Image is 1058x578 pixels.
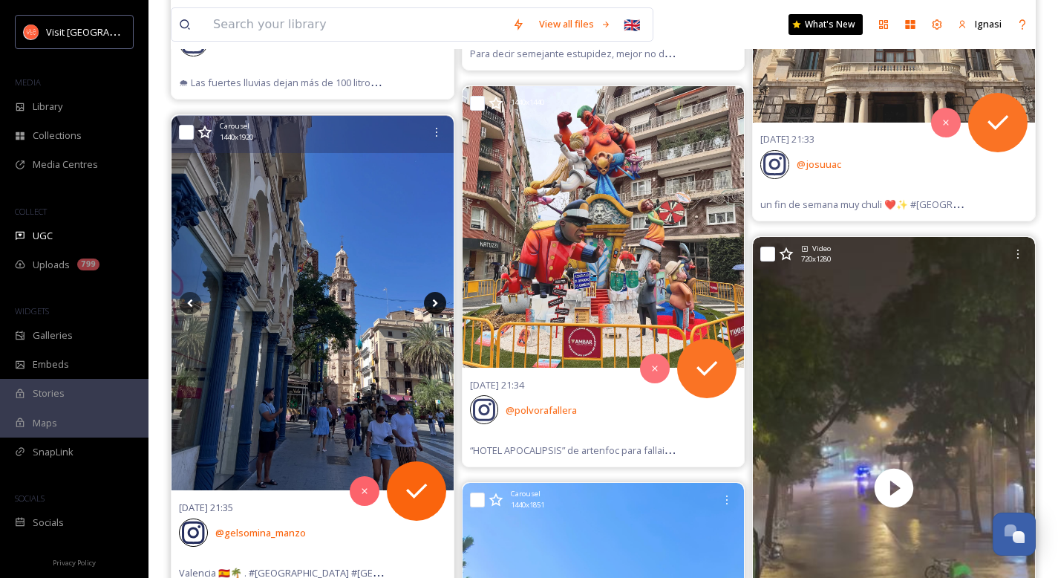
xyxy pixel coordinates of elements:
[77,259,99,270] div: 799
[975,17,1002,30] span: Ignasi
[33,258,70,272] span: Uploads
[993,513,1036,556] button: Open Chat
[33,129,82,143] span: Collections
[215,526,306,539] span: @ gelsomina_manzo
[506,403,577,417] span: @ polvorafallera
[33,416,57,430] span: Maps
[33,158,98,172] span: Media Centres
[206,8,505,41] input: Search your library
[53,558,96,568] span: Privacy Policy
[788,14,863,35] a: What's New
[15,493,45,504] span: SOCIALS
[511,97,544,108] span: 1440 x 1440
[511,500,544,510] span: 1440 x 1851
[33,328,73,342] span: Galleries
[15,77,41,88] span: MEDIA
[532,10,618,39] a: View all files
[33,357,69,371] span: Embeds
[950,10,1009,39] a: Ignasi
[511,489,541,499] span: Carousel
[220,132,253,143] span: 1440 x 1920
[618,11,645,38] div: 🇬🇧
[470,378,524,392] span: [DATE] 21:34
[33,445,74,459] span: SnapLink
[53,553,96,571] a: Privacy Policy
[463,86,745,368] img: “HOTEL APOCALIPSIS” de artenfoc para fallaisabellacatolica 9º premio sección 2ªA y 3º ing y graci...
[801,254,831,264] span: 720 x 1280
[15,305,49,316] span: WIDGETS
[46,25,161,39] span: Visit [GEOGRAPHIC_DATA]
[24,25,39,39] img: download.png
[220,121,249,131] span: Carousel
[33,386,65,400] span: Stories
[15,206,47,217] span: COLLECT
[179,501,233,514] span: [DATE] 21:35
[797,158,841,171] span: @ josuuac
[760,132,814,146] span: [DATE] 21:33
[33,516,64,530] span: Socials
[172,116,454,491] img: Valencia 🇪🇸🌴 . #valencia #spain #valenciaespaña #visitvalencia
[812,244,831,254] span: Video
[33,229,53,243] span: UGC
[33,100,62,114] span: Library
